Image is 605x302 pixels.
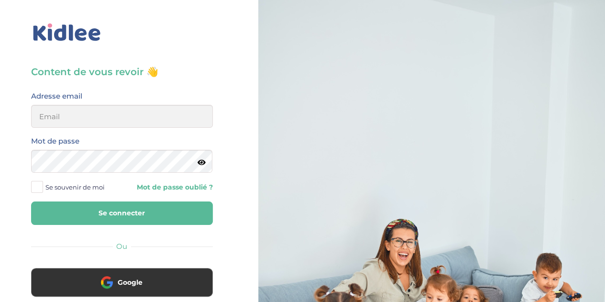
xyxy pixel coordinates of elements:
a: Mot de passe oublié ? [129,183,213,192]
input: Email [31,105,213,128]
span: Se souvenir de moi [45,181,105,193]
label: Mot de passe [31,135,79,147]
img: google.png [101,276,113,288]
span: Google [118,278,143,287]
label: Adresse email [31,90,82,102]
a: Google [31,284,213,293]
img: logo_kidlee_bleu [31,22,103,44]
button: Google [31,268,213,297]
button: Se connecter [31,201,213,225]
h3: Content de vous revoir 👋 [31,65,213,78]
span: Ou [116,242,127,251]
